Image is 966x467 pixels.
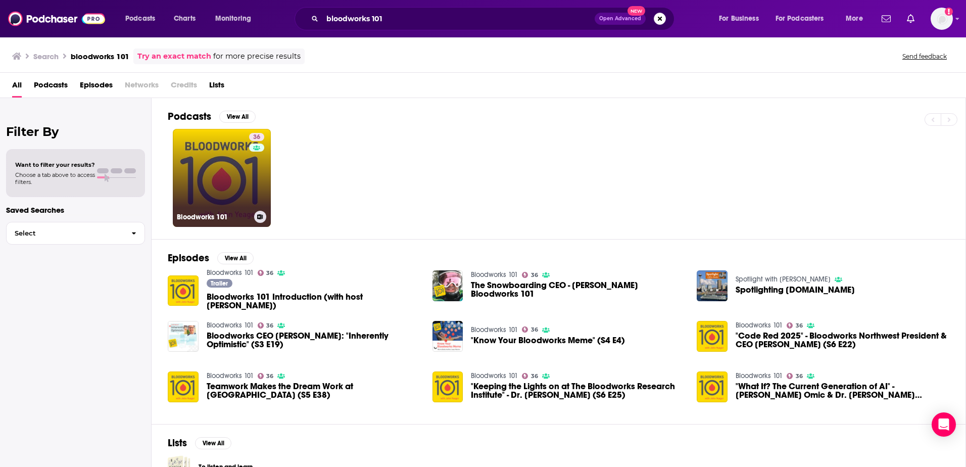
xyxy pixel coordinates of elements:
a: EpisodesView All [168,252,254,264]
a: Show notifications dropdown [903,10,919,27]
span: Bloodworks 101 Introduction (with host [PERSON_NAME]) [207,293,420,310]
img: "Keeping the Lights on at The Bloodworks Research Institute" - Dr. Jose Lopez (S6 E25) [432,371,463,402]
img: Bloodworks CEO Curt Bailey: "Inherently Optimistic" (S3 E19) [168,321,199,352]
span: Monitoring [215,12,251,26]
span: "Code Red 2025" - Bloodworks Northwest President & CEO [PERSON_NAME] (S6 E22) [736,332,949,349]
span: "Keeping the Lights on at The Bloodworks Research Institute" - Dr. [PERSON_NAME] (S6 E25) [471,382,685,399]
span: Credits [171,77,197,98]
a: 36 [522,373,538,379]
a: 36 [258,270,274,276]
a: Bloodworks 101 [207,371,254,380]
span: Podcasts [125,12,155,26]
a: "What If? The Current Generation of AI" - Gabe Richman Omic & Dr. Jose Lopez Bloodworks Research ... [736,382,949,399]
span: Charts [174,12,196,26]
button: open menu [118,11,168,27]
span: Teamwork Makes the Dream Work at [GEOGRAPHIC_DATA] (S5 E38) [207,382,420,399]
span: "What If? The Current Generation of AI" - [PERSON_NAME] Omic & Dr. [PERSON_NAME] Bloodworks Resea... [736,382,949,399]
a: Bloodworks 101 [471,270,518,279]
h2: Lists [168,437,187,449]
button: Open AdvancedNew [595,13,646,25]
span: 36 [266,323,273,328]
a: PodcastsView All [168,110,256,123]
button: open menu [769,11,839,27]
button: open menu [839,11,876,27]
span: The Snowboarding CEO - [PERSON_NAME] Bloodworks 101 [471,281,685,298]
a: "What If? The Current Generation of AI" - Gabe Richman Omic & Dr. Jose Lopez Bloodworks Research ... [697,371,728,402]
span: 36 [531,374,538,379]
span: 36 [266,271,273,275]
button: Show profile menu [931,8,953,30]
a: 36 [787,373,803,379]
a: Bloodworks 101 [471,371,518,380]
a: Spotlight with Laurie Hardie [736,275,831,284]
a: Spotlighting BloodWorks.org [736,286,855,294]
span: Want to filter your results? [15,161,95,168]
span: For Podcasters [776,12,824,26]
img: The Snowboarding CEO - Curt Bailey Bloodworks 101 [432,270,463,301]
a: 36 [522,326,538,333]
div: Open Intercom Messenger [932,412,956,437]
span: 36 [796,323,803,328]
a: Bloodworks 101 [207,321,254,330]
span: for more precise results [213,51,301,62]
a: "Code Red 2025" - Bloodworks Northwest President & CEO Curt Bailey (S6 E22) [736,332,949,349]
img: Teamwork Makes the Dream Work at Bloodworks Research Institute (S5 E38) [168,371,199,402]
img: "Know Your Bloodworks Meme" (S4 E4) [432,321,463,352]
img: Podchaser - Follow, Share and Rate Podcasts [8,9,105,28]
a: Bloodworks CEO Curt Bailey: "Inherently Optimistic" (S3 E19) [207,332,420,349]
button: View All [219,111,256,123]
h2: Filter By [6,124,145,139]
a: Bloodworks 101 [471,325,518,334]
span: Choose a tab above to access filters. [15,171,95,185]
button: Send feedback [899,52,950,61]
button: Select [6,222,145,245]
h2: Episodes [168,252,209,264]
a: "Keeping the Lights on at The Bloodworks Research Institute" - Dr. Jose Lopez (S6 E25) [471,382,685,399]
a: Charts [167,11,202,27]
h3: Bloodworks 101 [177,213,250,221]
a: Lists [209,77,224,98]
a: Teamwork Makes the Dream Work at Bloodworks Research Institute (S5 E38) [207,382,420,399]
a: Podcasts [34,77,68,98]
a: 36 [249,133,264,141]
span: 36 [531,328,538,332]
a: All [12,77,22,98]
span: Trailer [211,281,228,287]
span: Bloodworks CEO [PERSON_NAME]: "Inherently Optimistic" (S3 E19) [207,332,420,349]
a: 36 [522,272,538,278]
input: Search podcasts, credits, & more... [322,11,595,27]
a: Bloodworks 101 [736,371,783,380]
a: "Know Your Bloodworks Meme" (S4 E4) [471,336,625,345]
img: Bloodworks 101 Introduction (with host John Yeager) [168,275,199,306]
p: Saved Searches [6,205,145,215]
a: 36Bloodworks 101 [173,129,271,227]
span: 36 [253,132,260,143]
span: For Business [719,12,759,26]
a: 36 [258,322,274,329]
button: open menu [712,11,771,27]
span: 36 [266,374,273,379]
img: "Code Red 2025" - Bloodworks Northwest President & CEO Curt Bailey (S6 E22) [697,321,728,352]
img: Spotlighting BloodWorks.org [697,270,728,301]
span: Logged in as Padilla_3 [931,8,953,30]
a: Episodes [80,77,113,98]
a: 36 [787,322,803,329]
a: Try an exact match [137,51,211,62]
a: ListsView All [168,437,231,449]
h3: bloodworks 101 [71,52,129,61]
span: 36 [796,374,803,379]
span: Select [7,230,123,237]
a: Bloodworks 101 Introduction (with host John Yeager) [207,293,420,310]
